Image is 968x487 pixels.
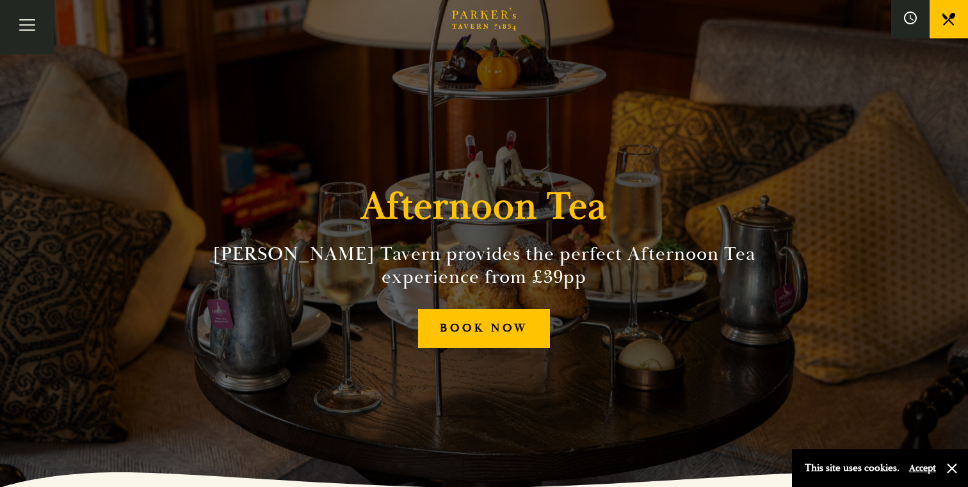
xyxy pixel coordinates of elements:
h2: [PERSON_NAME] Tavern provides the perfect Afternoon Tea experience from £39pp [192,243,776,289]
a: BOOK NOW [418,309,550,348]
button: Close and accept [946,462,958,475]
h1: Afternoon Tea [361,184,607,230]
p: This site uses cookies. [805,459,899,477]
button: Accept [909,462,936,474]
